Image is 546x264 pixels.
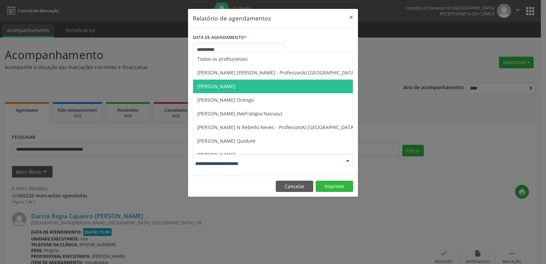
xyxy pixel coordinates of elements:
label: DATA DE AGENDAMENTO [193,32,246,43]
button: Close [344,9,358,26]
span: [PERSON_NAME] N Rebello Neves - Professor(A) [GEOGRAPHIC_DATA] [197,124,355,130]
span: [PERSON_NAME] [PERSON_NAME] - Professor(A) [GEOGRAPHIC_DATA] [197,69,356,76]
span: [PERSON_NAME] Orengo [197,97,254,103]
button: Cancelar [276,181,313,192]
span: [PERSON_NAME] (Nefrologia Nassau) [197,110,282,117]
h5: Relatório de agendamentos [193,14,271,23]
span: [PERSON_NAME] [197,83,235,89]
span: [PERSON_NAME] [197,151,235,158]
span: [PERSON_NAME] Quidute [197,138,256,144]
span: Todos os profissionais [197,56,248,62]
button: Imprimir [316,181,353,192]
